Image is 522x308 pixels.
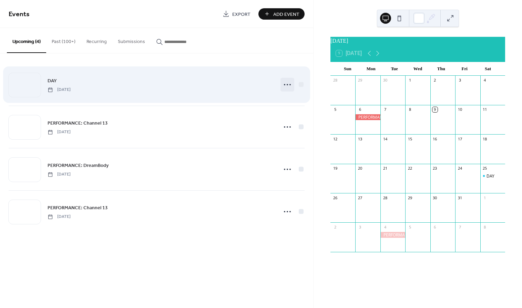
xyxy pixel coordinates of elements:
[382,195,388,200] div: 28
[432,166,438,171] div: 23
[9,8,30,21] span: Events
[482,195,488,200] div: 1
[482,136,488,141] div: 18
[81,28,112,52] button: Recurring
[457,195,462,200] div: 31
[457,224,462,230] div: 7
[48,204,108,212] span: PERFORMANCE: Channel 13
[357,195,362,200] div: 27
[432,136,438,141] div: 16
[407,107,412,112] div: 8
[383,62,406,76] div: Tue
[382,166,388,171] div: 21
[407,166,412,171] div: 22
[407,224,412,230] div: 5
[357,107,362,112] div: 6
[355,114,380,120] div: PERFORMANCE: Channel 13
[332,166,338,171] div: 19
[232,11,250,18] span: Export
[487,173,494,179] div: DAY
[357,136,362,141] div: 13
[112,28,151,52] button: Submissions
[457,107,462,112] div: 10
[48,214,71,220] span: [DATE]
[7,28,46,53] button: Upcoming (4)
[432,107,438,112] div: 9
[482,166,488,171] div: 25
[359,62,383,76] div: Mon
[332,195,338,200] div: 26
[48,129,71,135] span: [DATE]
[330,37,505,45] div: [DATE]
[382,78,388,83] div: 30
[48,161,109,169] a: PERFORMANCE: DreamBody
[217,8,256,20] a: Export
[332,136,338,141] div: 12
[332,224,338,230] div: 2
[48,77,57,85] a: DAY
[457,136,462,141] div: 17
[429,62,453,76] div: Thu
[432,78,438,83] div: 2
[258,8,305,20] button: Add Event
[457,166,462,171] div: 24
[476,62,500,76] div: Sat
[457,78,462,83] div: 3
[482,78,488,83] div: 4
[453,62,476,76] div: Fri
[407,136,412,141] div: 15
[406,62,430,76] div: Wed
[382,224,388,230] div: 4
[480,173,505,179] div: DAY
[482,224,488,230] div: 8
[357,78,362,83] div: 29
[48,204,108,212] a: PERFORMANCE: Channel 13
[357,224,362,230] div: 3
[482,107,488,112] div: 11
[382,136,388,141] div: 14
[46,28,81,52] button: Past (100+)
[273,11,299,18] span: Add Event
[407,78,412,83] div: 1
[48,120,108,127] span: PERFORMANCE: Channel 13
[407,195,412,200] div: 29
[357,166,362,171] div: 20
[432,195,438,200] div: 30
[48,87,71,93] span: [DATE]
[48,77,57,85] span: DAY
[336,62,359,76] div: Sun
[432,224,438,230] div: 6
[332,107,338,112] div: 5
[332,78,338,83] div: 28
[380,232,405,238] div: PERFORMANCE: Channel 13
[48,119,108,127] a: PERFORMANCE: Channel 13
[48,171,71,178] span: [DATE]
[382,107,388,112] div: 7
